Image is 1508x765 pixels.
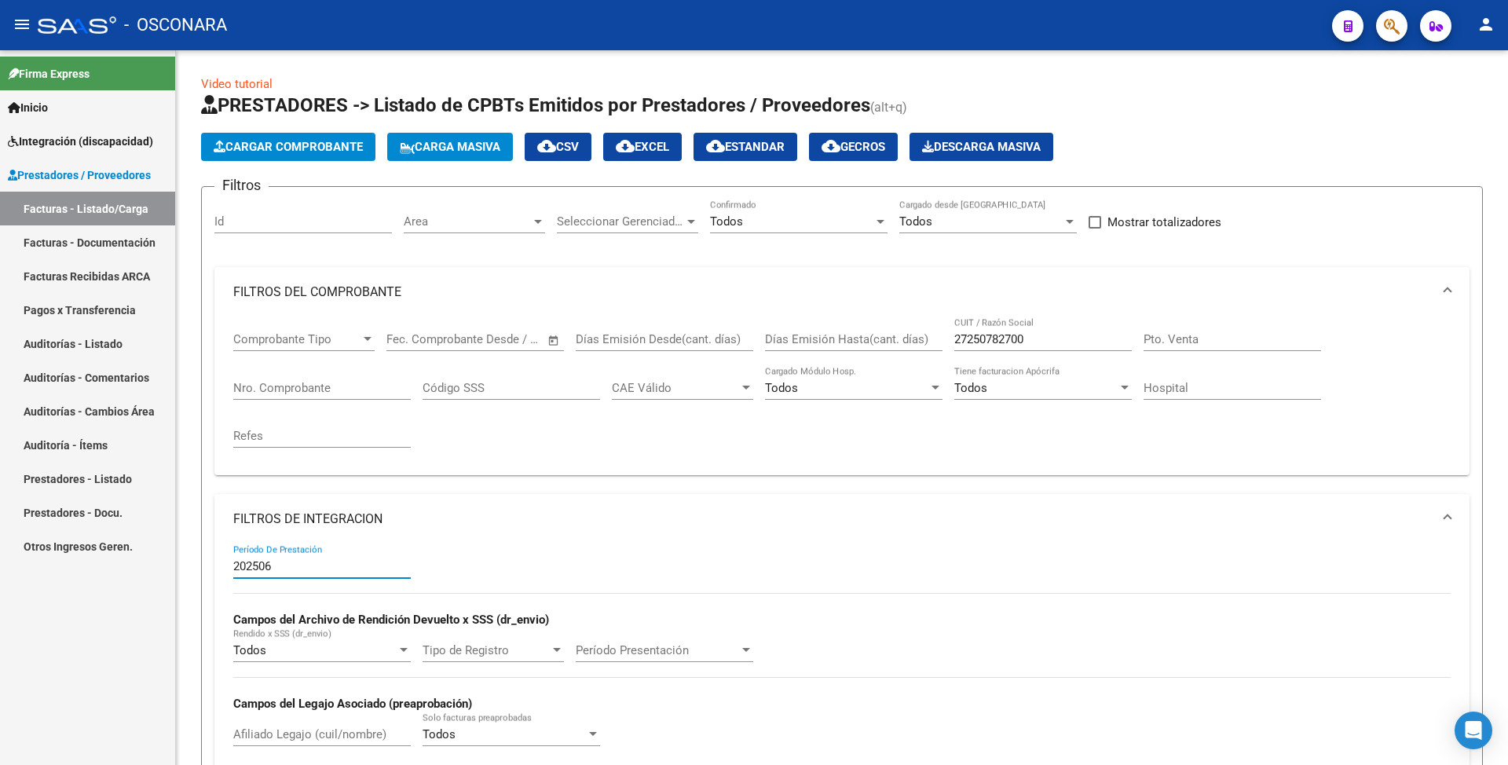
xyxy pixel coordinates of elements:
[233,511,1432,528] mat-panel-title: FILTROS DE INTEGRACION
[870,100,907,115] span: (alt+q)
[201,94,870,116] span: PRESTADORES -> Listado de CPBTs Emitidos por Prestadores / Proveedores
[557,214,684,229] span: Seleccionar Gerenciador
[400,140,500,154] span: Carga Masiva
[537,140,579,154] span: CSV
[8,65,90,82] span: Firma Express
[214,317,1470,475] div: FILTROS DEL COMPROBANTE
[537,137,556,156] mat-icon: cloud_download
[386,332,450,346] input: Fecha inicio
[8,99,48,116] span: Inicio
[423,643,550,657] span: Tipo de Registro
[201,77,273,91] a: Video tutorial
[576,643,739,657] span: Período Presentación
[8,133,153,150] span: Integración (discapacidad)
[214,140,363,154] span: Cargar Comprobante
[423,727,456,741] span: Todos
[694,133,797,161] button: Estandar
[765,381,798,395] span: Todos
[612,381,739,395] span: CAE Válido
[124,8,227,42] span: - OSCONARA
[954,381,987,395] span: Todos
[387,133,513,161] button: Carga Masiva
[404,214,531,229] span: Area
[233,613,549,627] strong: Campos del Archivo de Rendición Devuelto x SSS (dr_envio)
[13,15,31,34] mat-icon: menu
[525,133,591,161] button: CSV
[710,214,743,229] span: Todos
[822,137,840,156] mat-icon: cloud_download
[910,133,1053,161] app-download-masive: Descarga masiva de comprobantes (adjuntos)
[910,133,1053,161] button: Descarga Masiva
[233,643,266,657] span: Todos
[464,332,540,346] input: Fecha fin
[1107,213,1221,232] span: Mostrar totalizadores
[706,137,725,156] mat-icon: cloud_download
[922,140,1041,154] span: Descarga Masiva
[899,214,932,229] span: Todos
[616,140,669,154] span: EXCEL
[616,137,635,156] mat-icon: cloud_download
[214,267,1470,317] mat-expansion-panel-header: FILTROS DEL COMPROBANTE
[545,331,563,350] button: Open calendar
[603,133,682,161] button: EXCEL
[706,140,785,154] span: Estandar
[809,133,898,161] button: Gecros
[214,494,1470,544] mat-expansion-panel-header: FILTROS DE INTEGRACION
[233,332,361,346] span: Comprobante Tipo
[822,140,885,154] span: Gecros
[8,167,151,184] span: Prestadores / Proveedores
[233,697,472,711] strong: Campos del Legajo Asociado (preaprobación)
[214,174,269,196] h3: Filtros
[201,133,375,161] button: Cargar Comprobante
[1455,712,1492,749] div: Open Intercom Messenger
[233,284,1432,301] mat-panel-title: FILTROS DEL COMPROBANTE
[1477,15,1495,34] mat-icon: person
